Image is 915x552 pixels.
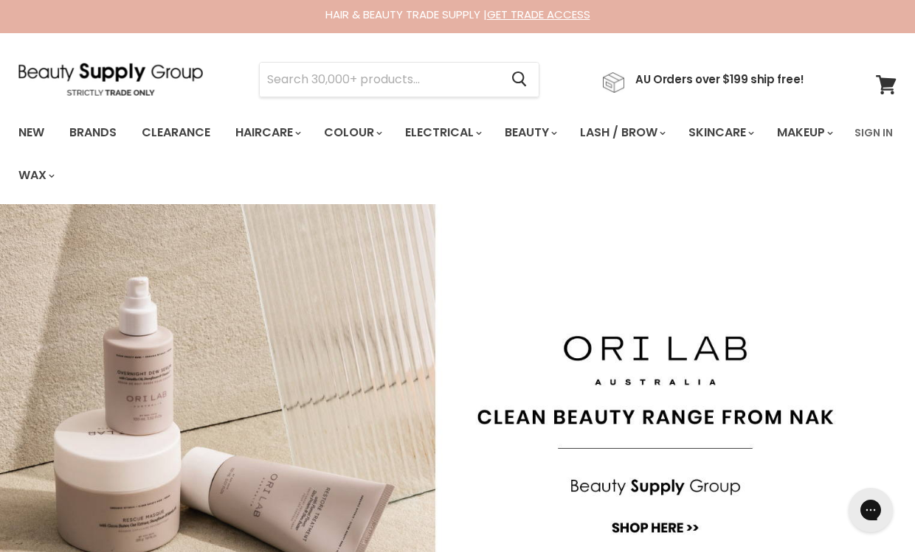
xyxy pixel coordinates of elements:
a: Wax [7,160,63,191]
button: Search [500,63,539,97]
input: Search [260,63,500,97]
a: Colour [313,117,391,148]
ul: Main menu [7,111,846,197]
a: Makeup [766,117,842,148]
a: Haircare [224,117,310,148]
a: Sign In [846,117,902,148]
a: Clearance [131,117,221,148]
iframe: Gorgias live chat messenger [841,483,900,537]
a: Lash / Brow [569,117,674,148]
form: Product [259,62,539,97]
a: New [7,117,55,148]
a: Beauty [494,117,566,148]
a: Skincare [677,117,763,148]
a: GET TRADE ACCESS [487,7,590,22]
a: Brands [58,117,128,148]
a: Electrical [394,117,491,148]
